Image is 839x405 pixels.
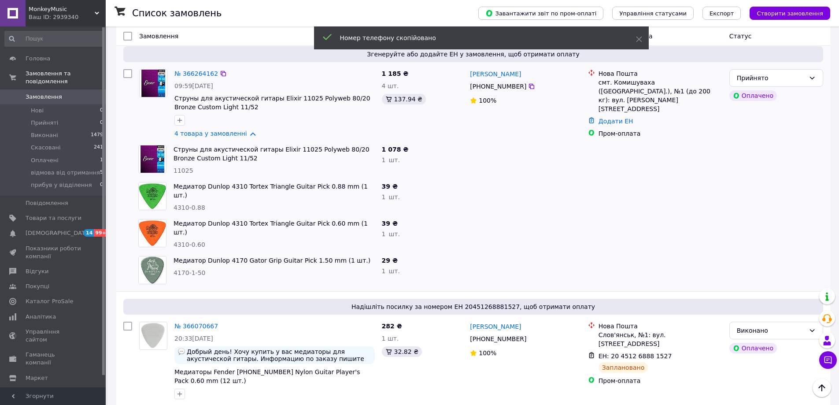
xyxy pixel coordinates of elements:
[94,144,103,152] span: 241
[382,268,400,275] span: 1 шт.
[813,379,831,397] button: Наверх
[619,10,687,17] span: Управління статусами
[26,328,81,344] span: Управління сайтом
[26,313,56,321] span: Аналітика
[26,282,49,290] span: Покупці
[174,183,368,199] a: Медиатор Dunlop 4310 Tortex Triangle Guitar Pick 0.88 mm (1 шт.)
[26,55,50,63] span: Головна
[174,335,213,342] span: 20:33[DATE]
[174,323,218,330] a: № 366070667
[702,7,741,20] button: Експорт
[174,220,368,236] a: Медиатор Dunlop 4310 Tortex Triangle Guitar Pick 0.60 mm (1 шт.)
[31,131,58,139] span: Виконані
[599,129,722,138] div: Пром-оплата
[100,169,103,177] span: 5
[26,297,73,305] span: Каталог ProSale
[599,353,672,360] span: ЕН: 20 4512 6888 1527
[468,80,528,93] div: [PHONE_NUMBER]
[819,351,837,369] button: Чат з покупцем
[26,214,81,222] span: Товари та послуги
[31,156,59,164] span: Оплачені
[174,257,370,264] a: Медиатор Dunlop 4170 Gator Grip Guitar Pick 1.50 mm (1 шт.)
[29,5,95,13] span: MonkeyMusic
[127,302,820,311] span: Надішліть посилку за номером ЕН 20451268881527, щоб отримати оплату
[127,50,820,59] span: Згенеруйте або додайте ЕН у замовлення, щоб отримати оплату
[31,181,92,189] span: прибув у відділення
[340,33,614,42] div: Номер телефону скопійовано
[599,322,722,331] div: Нова Пошта
[100,156,103,164] span: 1
[139,145,166,173] img: Фото товару
[382,146,409,153] span: 1 078 ₴
[139,219,166,247] img: Фото товару
[729,90,777,101] div: Оплачено
[174,82,213,89] span: 09:59[DATE]
[382,70,409,77] span: 1 185 ₴
[470,322,521,331] a: [PERSON_NAME]
[29,13,106,21] div: Ваш ID: 2939340
[382,230,400,238] span: 1 шт.
[382,183,398,190] span: 39 ₴
[729,343,777,353] div: Оплачено
[174,204,205,211] span: 4310-0.88
[599,362,648,373] div: Заплановано
[468,333,528,345] div: [PHONE_NUMBER]
[91,131,103,139] span: 1479
[4,31,104,47] input: Пошук
[26,268,48,275] span: Відгуки
[26,351,81,367] span: Гаманець компанії
[26,229,91,237] span: [DEMOGRAPHIC_DATA]
[757,10,823,17] span: Створити замовлення
[31,144,61,152] span: Скасовані
[382,156,400,163] span: 1 шт.
[100,107,103,115] span: 0
[31,107,44,115] span: Нові
[382,346,422,357] div: 32.82 ₴
[174,269,205,276] span: 4170-1-50
[470,70,521,78] a: [PERSON_NAME]
[141,322,165,349] img: Фото товару
[31,119,58,127] span: Прийняті
[31,169,100,177] span: відмова від отримання
[382,94,426,104] div: 137.94 ₴
[26,70,106,85] span: Замовлення та повідомлення
[382,323,402,330] span: 282 ₴
[485,9,596,17] span: Завантажити звіт по пром-оплаті
[100,181,103,189] span: 0
[599,118,633,125] a: Додати ЕН
[750,7,830,20] button: Створити замовлення
[100,119,103,127] span: 0
[174,95,370,111] span: Струны для акустической гитары Elixir 11025 Polyweb 80/20 Bronze Custom Light 11/52
[737,73,805,83] div: Прийнято
[612,7,694,20] button: Управління статусами
[382,193,400,201] span: 1 шт.
[174,130,247,137] a: 4 товара у замовленні
[132,8,222,19] h1: Список замовлень
[599,78,722,113] div: смт. Комишуваха ([GEOGRAPHIC_DATA].), №1 (до 200 кг): вул. [PERSON_NAME][STREET_ADDRESS]
[479,97,496,104] span: 100%
[710,10,734,17] span: Експорт
[26,199,68,207] span: Повідомлення
[479,349,496,357] span: 100%
[729,33,752,40] span: Статус
[174,241,205,248] span: 4310-0.60
[178,348,185,355] img: :speech_balloon:
[139,182,166,210] img: Фото товару
[382,335,399,342] span: 1 шт.
[174,368,360,384] a: Медиаторы Fender [PHONE_NUMBER] Nylon Guitar Player's Pack 0.60 mm (12 шт.)
[599,331,722,348] div: Слов'янськ, №1: вул. [STREET_ADDRESS]
[382,220,398,227] span: 39 ₴
[478,7,603,20] button: Завантажити звіт по пром-оплаті
[599,69,722,78] div: Нова Пошта
[174,167,193,174] span: 11025
[139,69,167,97] a: Фото товару
[94,229,108,237] span: 99+
[174,146,370,162] a: Струны для акустической гитары Elixir 11025 Polyweb 80/20 Bronze Custom Light 11/52
[187,348,371,362] span: Добрый день! Хочу купить у вас медиаторы для акустической гитары. Информацию по заказу пишите мне...
[174,70,218,77] a: № 366264162
[140,70,167,97] img: Фото товару
[741,9,830,16] a: Створити замовлення
[139,33,178,40] span: Замовлення
[382,257,398,264] span: 29 ₴
[26,374,48,382] span: Маркет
